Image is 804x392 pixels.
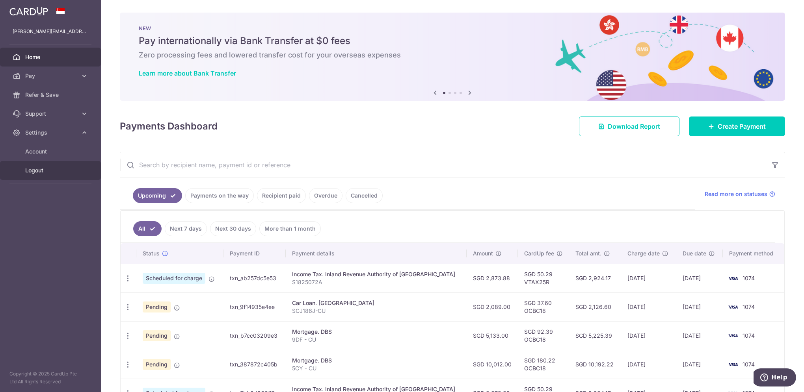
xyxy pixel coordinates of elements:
[725,274,741,283] img: Bank Card
[120,152,766,178] input: Search by recipient name, payment id or reference
[621,321,676,350] td: [DATE]
[743,361,755,368] span: 1074
[143,273,205,284] span: Scheduled for charge
[143,301,171,312] span: Pending
[292,357,460,364] div: Mortgage. DBS
[139,50,766,60] h6: Zero processing fees and lowered transfer cost for your overseas expenses
[9,6,48,16] img: CardUp
[723,243,784,264] th: Payment method
[467,264,518,292] td: SGD 2,873.88
[569,321,622,350] td: SGD 5,225.39
[223,243,285,264] th: Payment ID
[210,221,256,236] a: Next 30 days
[518,292,569,321] td: SGD 37.60 OCBC18
[621,292,676,321] td: [DATE]
[223,321,285,350] td: txn_b7cc03209e3
[621,264,676,292] td: [DATE]
[139,69,236,77] a: Learn more about Bank Transfer
[292,328,460,336] div: Mortgage. DBS
[743,332,755,339] span: 1074
[743,275,755,281] span: 1074
[467,350,518,379] td: SGD 10,012.00
[705,190,775,198] a: Read more on statuses
[286,243,467,264] th: Payment details
[725,302,741,312] img: Bank Card
[292,364,460,372] p: 5CY - CU
[608,122,660,131] span: Download Report
[518,321,569,350] td: SGD 92.39 OCBC18
[725,331,741,340] img: Bank Card
[743,303,755,310] span: 1074
[185,188,254,203] a: Payments on the way
[143,359,171,370] span: Pending
[627,250,660,257] span: Charge date
[120,13,785,101] img: Bank transfer banner
[292,336,460,344] p: 9DF - CU
[292,299,460,307] div: Car Loan. [GEOGRAPHIC_DATA]
[518,350,569,379] td: SGD 180.22 OCBC18
[524,250,554,257] span: CardUp fee
[569,292,622,321] td: SGD 2,126.60
[13,28,88,35] p: [PERSON_NAME][EMAIL_ADDRESS][DOMAIN_NAME]
[143,330,171,341] span: Pending
[676,350,722,379] td: [DATE]
[705,190,767,198] span: Read more on statuses
[683,250,706,257] span: Due date
[143,250,160,257] span: Status
[676,292,722,321] td: [DATE]
[223,264,285,292] td: txn_ab257dc5e53
[676,321,722,350] td: [DATE]
[25,91,77,99] span: Refer & Save
[518,264,569,292] td: SGD 50.29 VTAX25R
[579,116,679,136] a: Download Report
[25,129,77,137] span: Settings
[569,350,622,379] td: SGD 10,192.22
[120,119,218,133] h4: Payments Dashboard
[346,188,383,203] a: Cancelled
[676,264,722,292] td: [DATE]
[223,292,285,321] td: txn_9f14935e4ee
[467,292,518,321] td: SGD 2,089.00
[718,122,766,131] span: Create Payment
[133,221,162,236] a: All
[725,360,741,369] img: Bank Card
[473,250,493,257] span: Amount
[25,72,77,80] span: Pay
[133,188,182,203] a: Upcoming
[257,188,306,203] a: Recipient paid
[689,116,785,136] a: Create Payment
[25,148,77,155] span: Account
[292,307,460,315] p: SCJ186J-CU
[139,25,766,31] p: NEW
[165,221,207,236] a: Next 7 days
[292,270,460,278] div: Income Tax. Inland Revenue Authority of [GEOGRAPHIC_DATA]
[754,368,796,388] iframe: Opens a widget where you can find more information
[25,110,77,118] span: Support
[575,250,601,257] span: Total amt.
[467,321,518,350] td: SGD 5,133.00
[139,35,766,47] h5: Pay internationally via Bank Transfer at $0 fees
[621,350,676,379] td: [DATE]
[223,350,285,379] td: txn_387872c405b
[25,53,77,61] span: Home
[259,221,321,236] a: More than 1 month
[569,264,622,292] td: SGD 2,924.17
[292,278,460,286] p: S1825072A
[309,188,342,203] a: Overdue
[25,166,77,174] span: Logout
